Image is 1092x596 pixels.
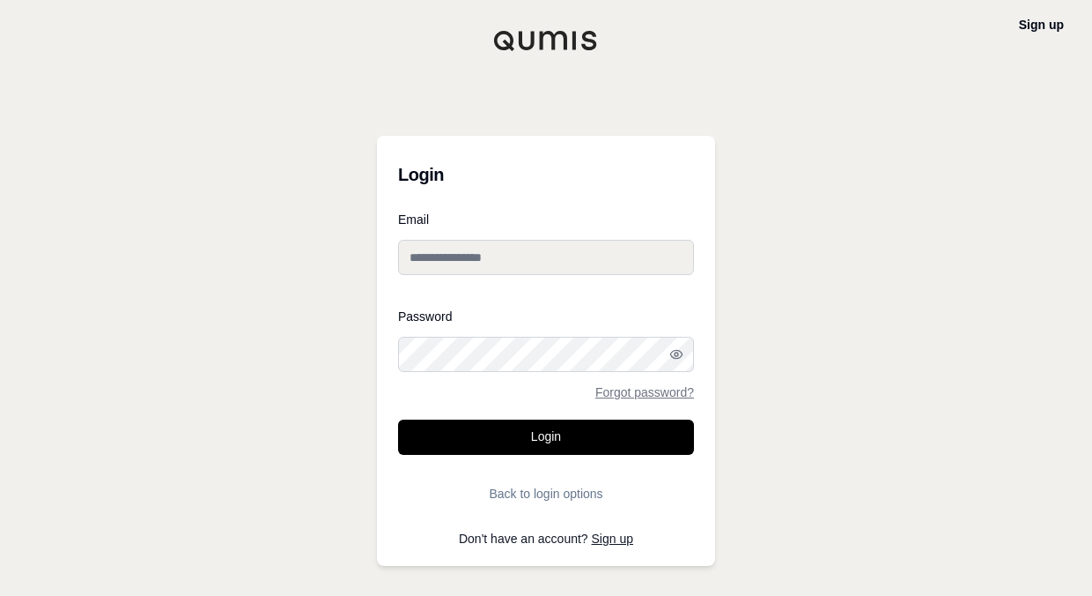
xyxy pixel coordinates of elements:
[398,476,694,511] button: Back to login options
[398,533,694,545] p: Don't have an account?
[592,532,633,546] a: Sign up
[595,386,694,399] a: Forgot password?
[493,30,599,51] img: Qumis
[398,310,694,323] label: Password
[398,420,694,455] button: Login
[398,157,694,192] h3: Login
[1019,18,1064,32] a: Sign up
[398,213,694,226] label: Email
